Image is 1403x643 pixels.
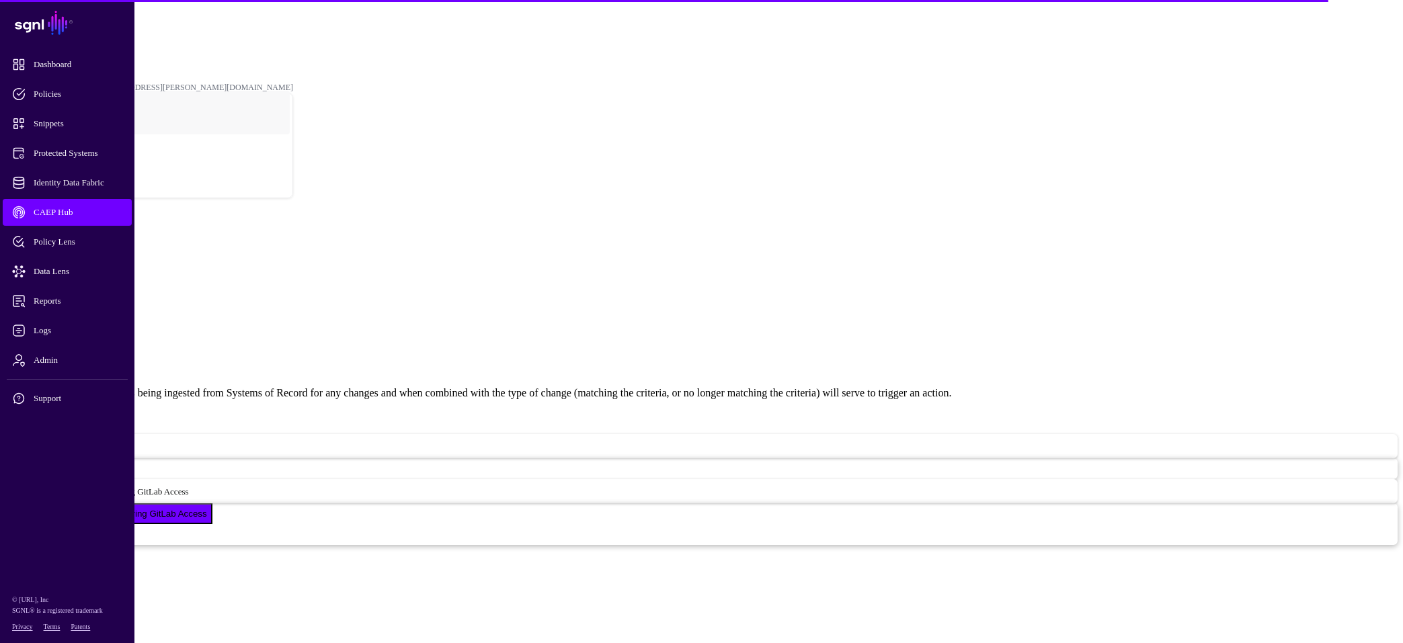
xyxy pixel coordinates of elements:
span: Dashboard [12,58,144,71]
p: © [URL], Inc [12,595,122,605]
li: JiraLatestJulyUser [19,603,1384,614]
span: Protected Systems [12,146,144,160]
span: Policies [12,87,144,101]
a: Privacy [12,623,33,630]
h3: Trigger [5,360,1398,375]
li: GitLabpSDOUser [19,632,1384,642]
div: Log out [28,177,292,187]
span: Snippets [12,117,144,130]
div: [PERSON_NAME][EMAIL_ADDRESS][PERSON_NAME][DOMAIN_NAME] [27,83,293,93]
div: / Edit Rule [5,309,1398,321]
span: Data Lens [12,265,144,278]
span: Policy Lens [12,235,144,249]
span: Identity Data Fabric [12,176,144,189]
div: / [27,62,1376,73]
div: / [27,22,1376,32]
span: Admin [12,353,144,367]
span: Reports [12,294,144,308]
a: Patents [71,623,90,630]
li: GitLabpSDOGroup [19,617,1384,628]
span: User Assigned Jira Task Requiring GitLab Access [11,509,207,519]
span: CAEP Hub [12,206,144,219]
a: Terms [44,623,61,630]
span: Logs [12,324,144,337]
p: Triggers watch the data that is being ingested from Systems of Record for any changes and when co... [5,387,1398,399]
div: / [27,42,1376,52]
a: SGNL [8,8,126,38]
p: SGNL® is a registered trademark [12,605,122,616]
span: Support [12,392,144,405]
h2: CAEP Hub [5,218,1398,237]
h5: Nodes [19,572,1384,583]
li: JiraLatestJulyIssueLabel [19,589,1384,600]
